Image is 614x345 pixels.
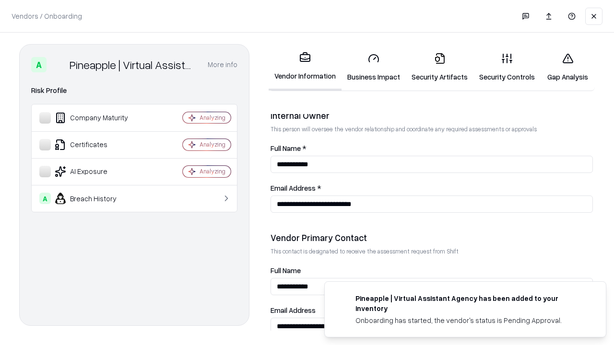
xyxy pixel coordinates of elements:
p: This person will oversee the vendor relationship and coordinate any required assessments or appro... [271,125,593,133]
img: Pineapple | Virtual Assistant Agency [50,57,66,72]
a: Business Impact [342,45,406,90]
a: Vendor Information [269,44,342,91]
div: A [39,193,51,204]
div: Internal Owner [271,110,593,121]
div: Analyzing [200,140,225,149]
div: Vendor Primary Contact [271,232,593,243]
label: Email Address * [271,184,593,192]
a: Gap Analysis [541,45,595,90]
div: Analyzing [200,114,225,122]
div: Pineapple | Virtual Assistant Agency has been added to your inventory [355,293,583,313]
div: Risk Profile [31,85,237,96]
p: Vendors / Onboarding [12,11,82,21]
div: Certificates [39,139,154,150]
img: trypineapple.com [336,293,348,305]
label: Full Name [271,267,593,274]
label: Email Address [271,307,593,314]
div: Company Maturity [39,112,154,124]
button: More info [208,56,237,73]
a: Security Artifacts [406,45,473,90]
div: Breach History [39,193,154,204]
div: Pineapple | Virtual Assistant Agency [70,57,196,72]
p: This contact is designated to receive the assessment request from Shift [271,247,593,255]
div: Onboarding has started, the vendor's status is Pending Approval. [355,315,583,325]
div: Analyzing [200,167,225,175]
div: A [31,57,47,72]
div: AI Exposure [39,166,154,177]
label: Full Name * [271,145,593,152]
a: Security Controls [473,45,541,90]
